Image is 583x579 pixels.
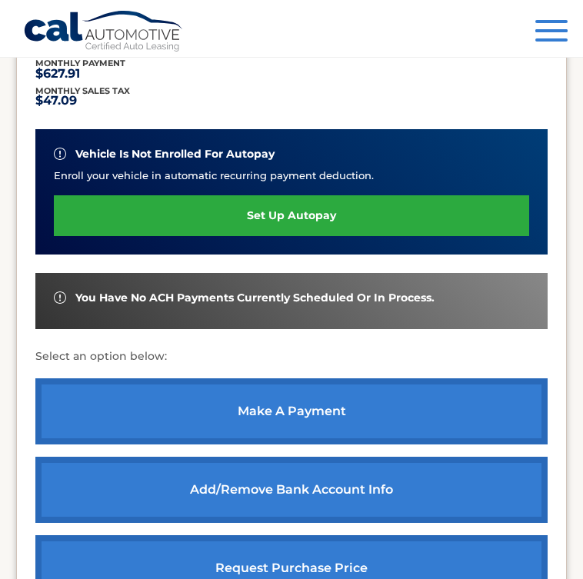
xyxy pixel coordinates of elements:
span: Monthly Payment [35,58,125,68]
span: Monthly sales Tax [35,85,130,96]
img: alert-white.svg [54,148,66,160]
a: Cal Automotive [23,10,185,55]
p: Select an option below: [35,348,548,366]
p: $627.91 [35,70,125,78]
a: Add/Remove bank account info [35,457,548,523]
p: Enroll your vehicle in automatic recurring payment deduction. [54,168,529,183]
span: You have no ACH payments currently scheduled or in process. [75,291,435,304]
p: $47.09 [35,97,130,105]
button: Menu [535,20,568,45]
span: vehicle is not enrolled for autopay [75,148,275,161]
a: make a payment [35,378,548,444]
img: alert-white.svg [54,291,66,304]
a: set up autopay [54,195,529,236]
